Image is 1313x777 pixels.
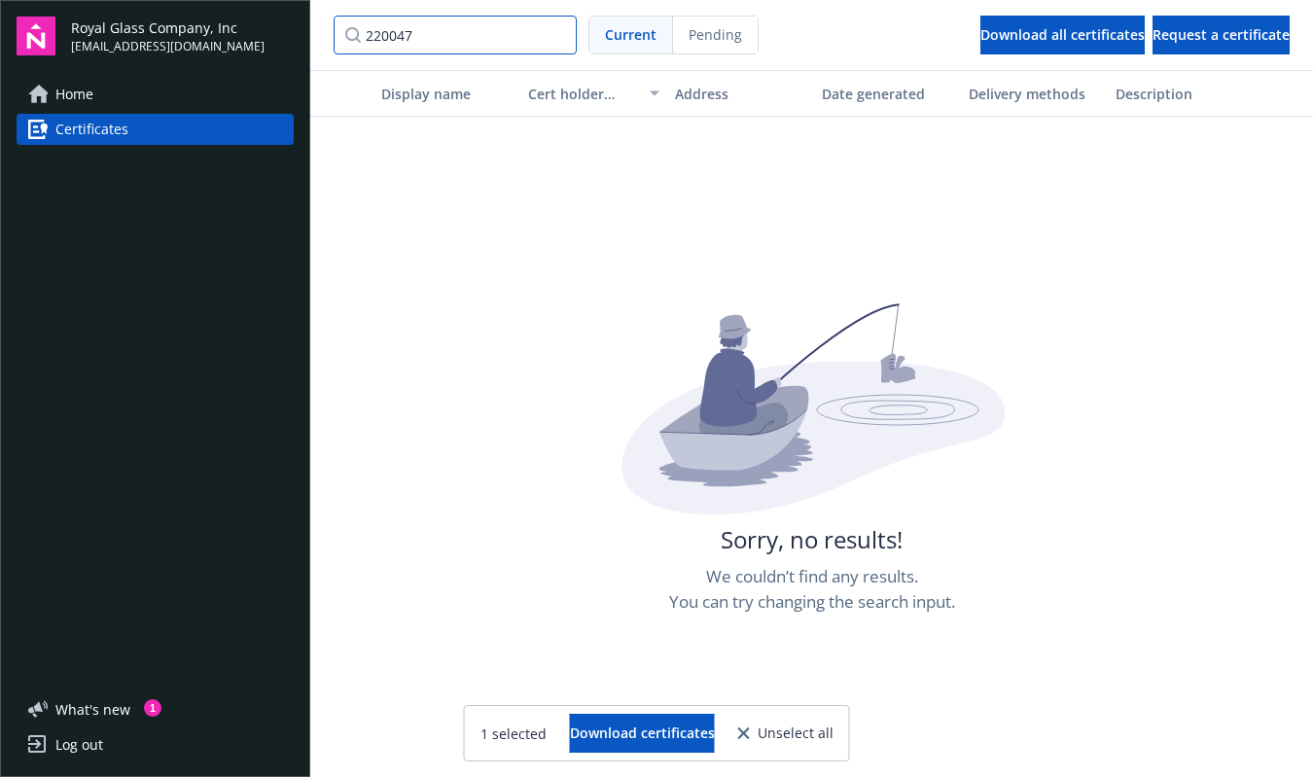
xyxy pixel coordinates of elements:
span: Sorry, no results! [721,523,903,556]
button: Download certificates [570,714,715,753]
div: 1 [144,699,161,717]
div: Display name [381,84,513,104]
span: Unselect all [758,726,834,740]
a: Certificates [17,114,294,145]
button: What's new1 [17,699,161,720]
div: Cert holder name [528,84,638,104]
button: Unselect all [738,714,834,753]
span: Download certificates [570,724,715,742]
span: Request a certificate [1153,25,1290,44]
span: Home [55,79,93,110]
div: Description [1116,84,1247,104]
button: Royal Glass Company, Inc[EMAIL_ADDRESS][DOMAIN_NAME] [71,17,294,55]
span: Current [605,24,656,45]
button: Date generated [814,70,961,117]
span: We couldn’t find any results. [706,564,918,589]
button: Description [1108,70,1255,117]
span: What ' s new [55,699,130,720]
a: Home [17,79,294,110]
button: Delivery methods [961,70,1108,117]
button: Display name [373,70,520,117]
span: Pending [689,24,742,45]
span: Pending [673,17,758,53]
div: Log out [55,729,103,760]
span: [EMAIL_ADDRESS][DOMAIN_NAME] [71,38,265,55]
button: Cert holder name [520,70,667,117]
div: Address [675,84,806,104]
button: Address [667,70,814,117]
span: You can try changing the search input. [669,589,955,615]
div: Delivery methods [969,84,1100,104]
div: Date generated [822,84,953,104]
input: Filter certificates... [334,16,577,54]
div: Download all certificates [980,17,1145,53]
span: 1 selected [480,724,547,744]
button: Download all certificates [980,16,1145,54]
img: navigator-logo.svg [17,17,55,55]
span: Royal Glass Company, Inc [71,18,265,38]
button: Request a certificate [1153,16,1290,54]
span: Certificates [55,114,128,145]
